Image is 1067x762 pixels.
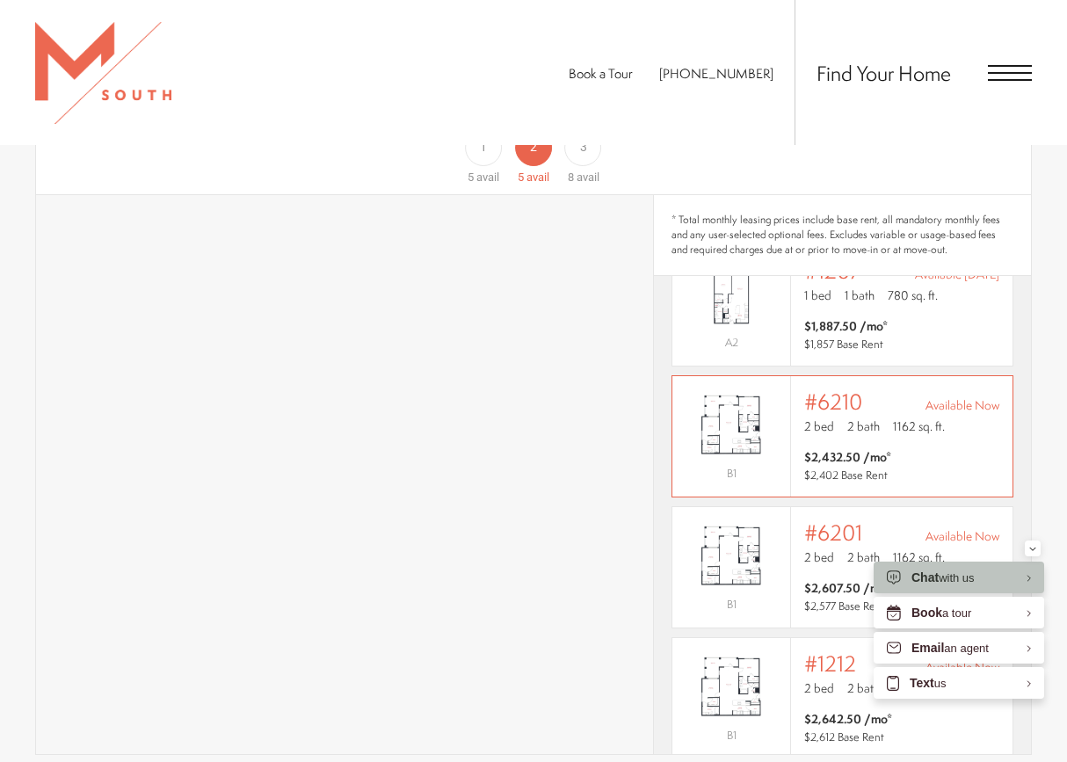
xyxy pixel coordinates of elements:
[476,171,499,184] span: avail
[671,506,1013,628] a: View #6201
[558,108,608,186] a: Floor 3
[480,138,487,156] span: 1
[804,651,856,676] span: #1212
[893,548,945,566] span: 1162 sq. ft.
[804,520,862,545] span: #6201
[847,548,880,566] span: 2 bath
[671,637,1013,759] a: View #1212
[671,244,1013,366] a: View #1207
[727,466,737,481] span: B1
[804,548,834,566] span: 2 bed
[727,728,737,743] span: B1
[804,729,884,744] span: $2,612 Base Rent
[804,468,888,483] span: $2,402 Base Rent
[459,108,509,186] a: Floor 1
[817,59,951,87] a: Find Your Home
[672,519,791,592] img: #6201 - 2 bedroom floor plan layout with 2 bathrooms and 1162 square feet
[804,599,885,613] span: $2,577 Base Rent
[847,679,880,697] span: 2 bath
[925,396,999,414] span: Available Now
[804,287,831,304] span: 1 bed
[672,650,791,723] img: #1212 - 2 bedroom floor plan layout with 2 bathrooms and 1162 square feet
[988,65,1032,81] button: Open Menu
[804,579,891,597] span: $2,607.50 /mo*
[804,679,834,697] span: 2 bed
[847,417,880,435] span: 2 bath
[804,417,834,435] span: 2 bed
[725,335,738,350] span: A2
[659,64,773,83] a: Call Us at 813-570-8014
[569,64,633,83] a: Book a Tour
[804,710,892,728] span: $2,642.50 /mo*
[671,375,1013,497] a: View #6210
[845,287,875,304] span: 1 bath
[659,64,773,83] span: [PHONE_NUMBER]
[888,287,938,304] span: 780 sq. ft.
[580,138,587,156] span: 3
[672,257,791,330] img: #1207 - 1 bedroom floor plan layout with 1 bathroom and 780 square feet
[893,417,945,435] span: 1162 sq. ft.
[577,171,599,184] span: avail
[672,388,791,461] img: #6210 - 2 bedroom floor plan layout with 2 bathrooms and 1162 square feet
[804,389,862,414] span: #6210
[925,527,999,545] span: Available Now
[468,171,474,184] span: 5
[568,171,574,184] span: 8
[804,258,860,283] span: #1207
[35,22,171,124] img: MSouth
[727,597,737,612] span: B1
[804,317,888,335] span: $1,887.50 /mo*
[804,337,883,352] span: $1,857 Base Rent
[671,213,1013,257] span: * Total monthly leasing prices include base rent, all mandatory monthly fees and any user-selecte...
[804,448,891,466] span: $2,432.50 /mo*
